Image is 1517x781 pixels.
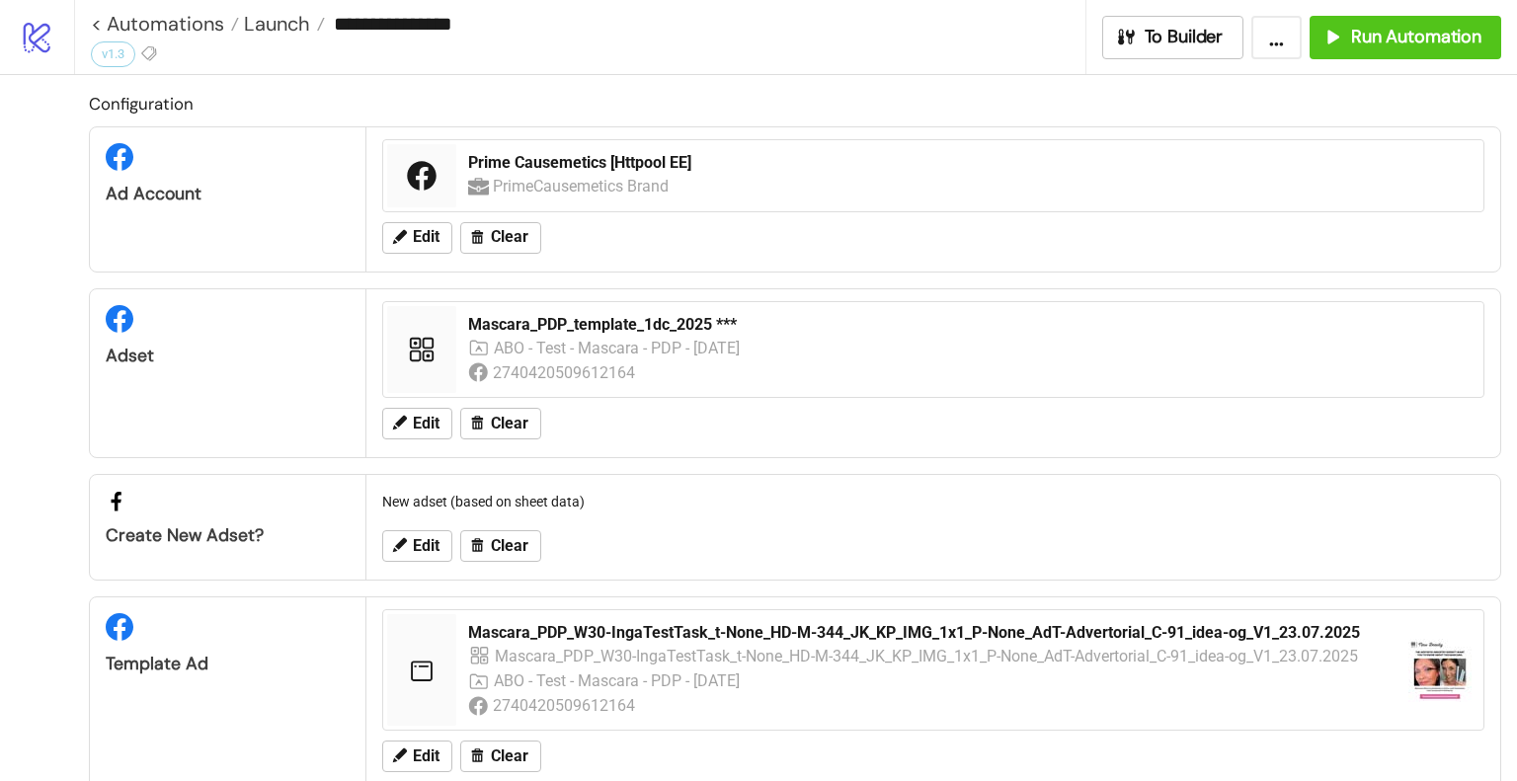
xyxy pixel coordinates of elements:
button: Run Automation [1310,16,1501,59]
button: Edit [382,530,452,562]
div: New adset (based on sheet data) [374,483,1492,520]
span: Edit [413,415,439,432]
div: 2740420509612164 [493,693,638,718]
span: Clear [491,228,528,246]
div: Mascara_PDP_template_1dc_2025 *** [468,314,1472,336]
div: ABO - Test - Mascara - PDP - [DATE] [494,336,742,360]
div: ABO - Test - Mascara - PDP - [DATE] [494,668,742,693]
div: Adset [106,345,350,367]
button: Clear [460,222,541,254]
button: To Builder [1102,16,1244,59]
span: Edit [413,747,439,765]
button: Edit [382,408,452,439]
span: Clear [491,747,528,765]
button: Edit [382,741,452,772]
a: < Automations [91,14,239,34]
span: Launch [239,11,310,37]
span: To Builder [1145,26,1224,48]
span: Clear [491,415,528,432]
div: Ad Account [106,183,350,205]
div: Mascara_PDP_W30-IngaTestTask_t-None_HD-M-344_JK_KP_IMG_1x1_P-None_AdT-Advertorial_C-91_idea-og_V1... [468,622,1393,644]
div: 2740420509612164 [493,360,638,385]
a: Launch [239,14,325,34]
div: Create new adset? [106,524,350,547]
span: Clear [491,537,528,555]
span: Edit [413,228,439,246]
h2: Configuration [89,91,1501,117]
div: Template Ad [106,653,350,675]
div: v1.3 [91,41,135,67]
img: https://external-fra5-2.xx.fbcdn.net/emg1/v/t13/18000477850161030225?url=https%3A%2F%2Fwww.facebo... [1408,639,1472,702]
div: PrimeCausemetics Brand [493,174,672,198]
button: ... [1251,16,1302,59]
button: Edit [382,222,452,254]
button: Clear [460,530,541,562]
div: Prime Causemetics [Httpool EE] [468,152,1472,174]
button: Clear [460,408,541,439]
span: Run Automation [1351,26,1481,48]
span: Edit [413,537,439,555]
button: Clear [460,741,541,772]
div: Mascara_PDP_W30-IngaTestTask_t-None_HD-M-344_JK_KP_IMG_1x1_P-None_AdT-Advertorial_C-91_idea-og_V1... [495,644,1359,668]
